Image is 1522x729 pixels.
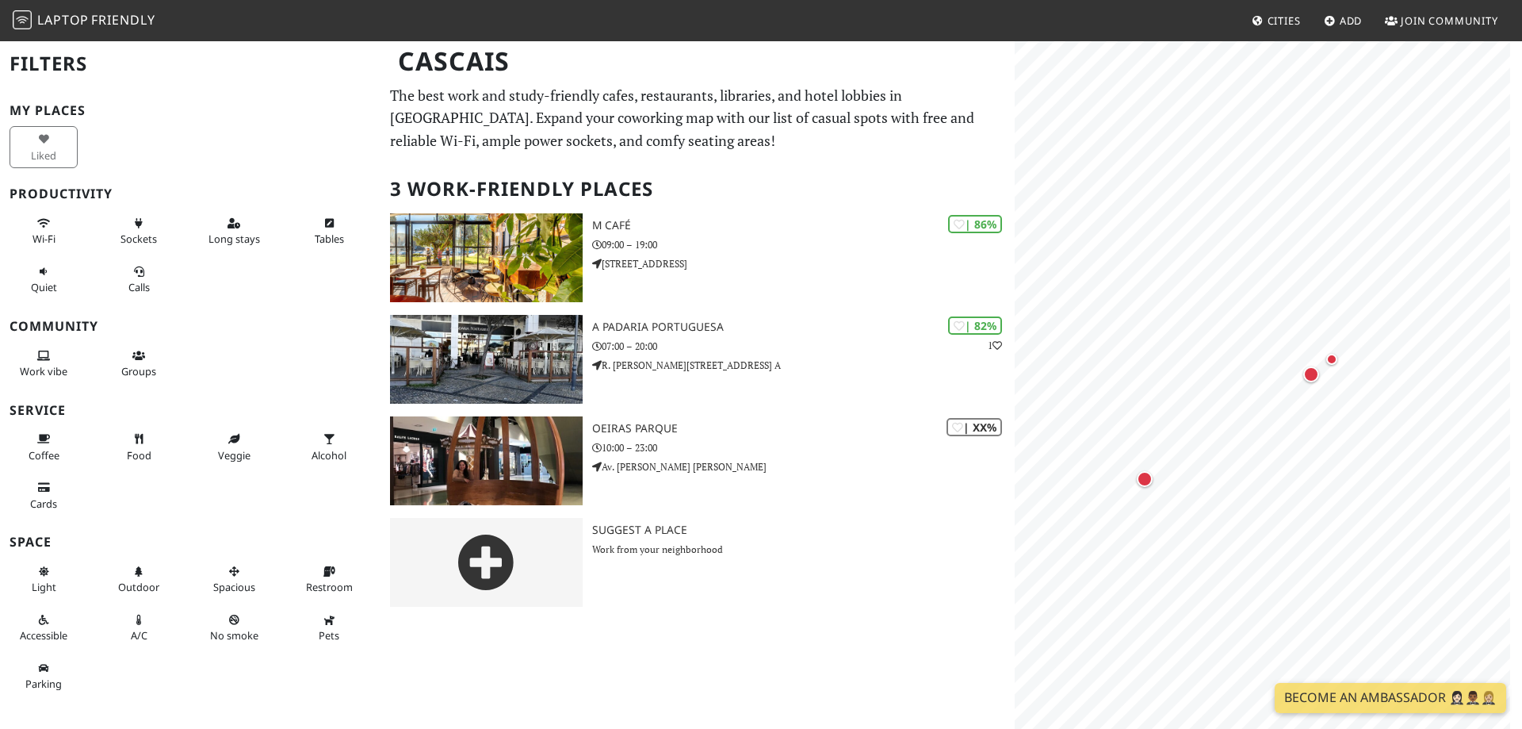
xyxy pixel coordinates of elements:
[105,259,173,301] button: Calls
[1401,13,1498,28] span: Join Community
[390,416,583,505] img: Oeiras Parque
[592,524,1015,537] h3: Suggest a Place
[1268,13,1301,28] span: Cities
[120,232,157,246] span: Power sockets
[306,580,353,594] span: Restroom
[118,580,159,594] span: Outdoor area
[10,40,371,88] h2: Filters
[1317,6,1369,35] a: Add
[592,320,1015,334] h3: A Padaria Portuguesa
[1300,363,1322,386] div: Map marker
[988,338,1002,353] p: 1
[210,628,258,643] span: Smoke free
[390,213,583,302] img: M Café
[380,213,1015,302] a: M Café | 86% M Café 09:00 – 19:00 [STREET_ADDRESS]
[390,315,583,404] img: A Padaria Portuguesa
[31,280,57,294] span: Quiet
[105,426,173,468] button: Food
[200,558,268,600] button: Spacious
[592,358,1015,373] p: R. [PERSON_NAME][STREET_ADDRESS] A
[592,339,1015,354] p: 07:00 – 20:00
[10,343,78,385] button: Work vibe
[213,580,255,594] span: Spacious
[10,474,78,516] button: Cards
[105,210,173,252] button: Sockets
[200,426,268,468] button: Veggie
[1275,683,1506,713] a: Become an Ambassador 🤵🏻‍♀️🤵🏾‍♂️🤵🏼‍♀️
[121,364,156,378] span: Group tables
[390,84,1005,152] p: The best work and study-friendly cafes, restaurants, libraries, and hotel lobbies in [GEOGRAPHIC_...
[200,210,268,252] button: Long stays
[128,280,150,294] span: Video/audio calls
[1134,468,1156,490] div: Map marker
[315,232,344,246] span: Work-friendly tables
[131,628,147,643] span: Air conditioned
[10,426,78,468] button: Coffee
[948,317,1002,335] div: | 82%
[208,232,260,246] span: Long stays
[592,422,1015,435] h3: Oeiras Parque
[946,418,1002,436] div: | XX%
[29,448,59,462] span: Coffee
[10,186,371,201] h3: Productivity
[295,558,363,600] button: Restroom
[13,10,32,29] img: LaptopFriendly
[390,165,1005,213] h2: 3 Work-Friendly Places
[218,448,250,462] span: Veggie
[295,426,363,468] button: Alcohol
[1245,6,1307,35] a: Cities
[295,210,363,252] button: Tables
[200,607,268,649] button: No smoke
[33,232,55,246] span: Stable Wi-Fi
[1379,6,1505,35] a: Join Community
[592,256,1015,271] p: [STREET_ADDRESS]
[10,607,78,649] button: Accessible
[380,518,1015,607] a: Suggest a Place Work from your neighborhood
[20,628,67,643] span: Accessible
[32,580,56,594] span: Natural light
[105,558,173,600] button: Outdoor
[13,7,155,35] a: LaptopFriendly LaptopFriendly
[20,364,67,378] span: People working
[319,628,339,643] span: Pet friendly
[312,448,346,462] span: Alcohol
[385,40,1011,83] h1: Cascais
[10,655,78,697] button: Parking
[295,607,363,649] button: Pets
[1322,350,1341,369] div: Map marker
[10,259,78,301] button: Quiet
[948,215,1002,233] div: | 86%
[10,319,371,334] h3: Community
[592,237,1015,252] p: 09:00 – 19:00
[592,440,1015,455] p: 10:00 – 23:00
[105,343,173,385] button: Groups
[390,518,583,607] img: gray-place-d2bdb4477600e061c01bd816cc0f2ef0cfcb1ca9e3ad78868dd16fb2af073a21.png
[10,558,78,600] button: Light
[127,448,151,462] span: Food
[25,677,62,691] span: Parking
[30,497,57,511] span: Credit cards
[105,607,173,649] button: A/C
[10,535,371,550] h3: Space
[592,459,1015,474] p: Av. [PERSON_NAME] [PERSON_NAME]
[592,542,1015,557] p: Work from your neighborhood
[91,11,155,29] span: Friendly
[10,103,371,118] h3: My Places
[380,416,1015,505] a: Oeiras Parque | XX% Oeiras Parque 10:00 – 23:00 Av. [PERSON_NAME] [PERSON_NAME]
[592,219,1015,232] h3: M Café
[1340,13,1363,28] span: Add
[380,315,1015,404] a: A Padaria Portuguesa | 82% 1 A Padaria Portuguesa 07:00 – 20:00 R. [PERSON_NAME][STREET_ADDRESS] A
[10,210,78,252] button: Wi-Fi
[10,403,371,418] h3: Service
[37,11,89,29] span: Laptop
